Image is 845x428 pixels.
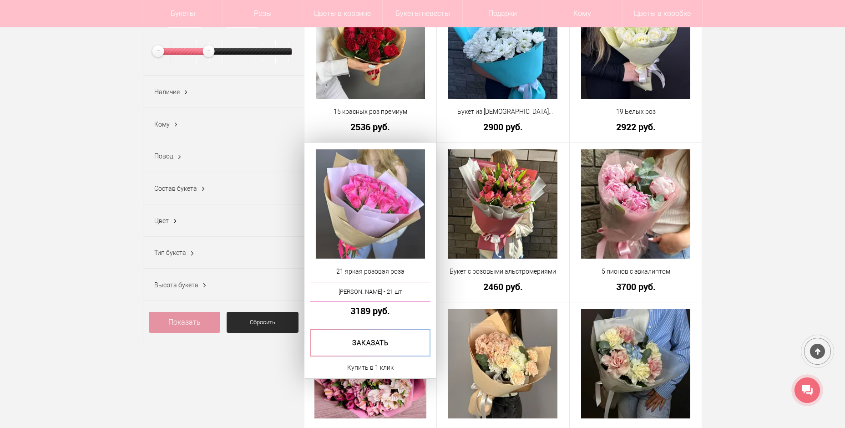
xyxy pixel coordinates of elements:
[310,107,431,117] a: 15 красных роз премиум
[316,149,425,259] img: 21 яркая розовая роза
[443,282,563,291] a: 2460 руб.
[576,267,696,276] a: 5 пионов с эвкалиптом
[443,107,563,117] a: Букет из [DEMOGRAPHIC_DATA] кустовых
[576,107,696,117] a: 19 Белых роз
[310,282,431,301] a: [PERSON_NAME] - 21 шт
[154,249,186,256] span: Тип букета
[347,362,394,373] a: Купить в 1 клик
[227,312,299,333] a: Сбросить
[154,153,173,160] span: Повод
[576,122,696,132] a: 2922 руб.
[581,309,690,418] img: Нежный букет с розами и гортензией
[310,122,431,132] a: 2536 руб.
[443,267,563,276] a: Букет с розовыми альстромериями
[576,282,696,291] a: 3700 руб.
[310,306,431,316] a: 3189 руб.
[443,122,563,132] a: 2900 руб.
[448,149,557,259] img: Букет с розовыми альстромериями
[581,149,690,259] img: 5 пионов с эвкалиптом
[154,185,197,192] span: Состав букета
[154,217,169,224] span: Цвет
[310,267,431,276] a: 21 яркая розовая роза
[149,312,221,333] a: Показать
[448,309,557,418] img: Стильный букет с розовой гортензией и диантусами
[154,121,170,128] span: Кому
[154,88,180,96] span: Наличие
[154,281,198,289] span: Высота букета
